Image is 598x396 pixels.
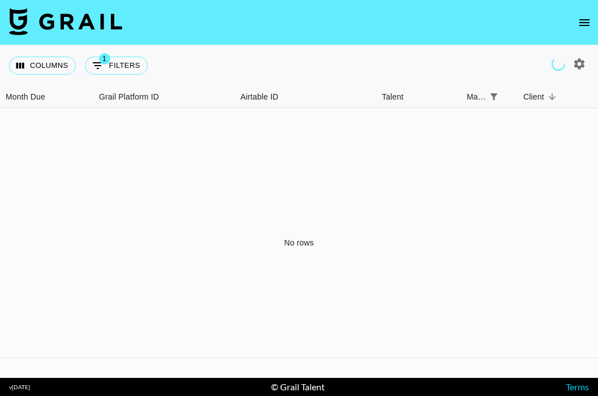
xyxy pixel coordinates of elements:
[235,86,376,108] div: Airtable ID
[382,86,403,108] div: Talent
[9,8,122,35] img: Grail Talent
[486,89,502,105] div: 1 active filter
[6,86,45,108] div: Month Due
[467,86,486,108] div: Manager
[99,53,110,64] span: 1
[271,381,325,393] div: © Grail Talent
[552,57,565,71] span: Refreshing managers, users, talent, clients, campaigns...
[573,11,596,34] button: open drawer
[9,384,30,391] div: v [DATE]
[502,89,518,105] button: Sort
[376,86,461,108] div: Talent
[240,86,278,108] div: Airtable ID
[461,86,518,108] div: Manager
[85,57,148,75] button: Show filters
[523,86,544,108] div: Client
[99,86,159,108] div: Grail Platform ID
[9,57,76,75] button: Select columns
[566,381,589,392] a: Terms
[486,89,502,105] button: Show filters
[93,86,235,108] div: Grail Platform ID
[544,89,560,105] button: Sort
